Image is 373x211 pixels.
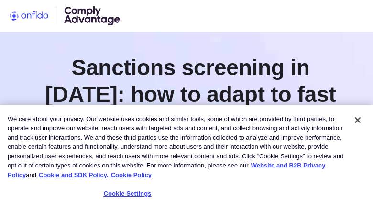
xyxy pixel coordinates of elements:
a: More information about our cookie policy., opens in a new tab [8,162,325,178]
div: We care about your privacy. Our website uses cookies and similar tools, some of which are provide... [8,114,347,180]
h1: Sanctions screening in [DATE]: how to adapt to fast moving change [38,54,344,134]
a: Cookie Policy [111,171,152,178]
a: Cookie and SDK Policy. [39,171,109,178]
button: Close [347,110,368,131]
button: Cookie Settings [98,184,157,203]
img: Onfido logo home page [10,11,48,21]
